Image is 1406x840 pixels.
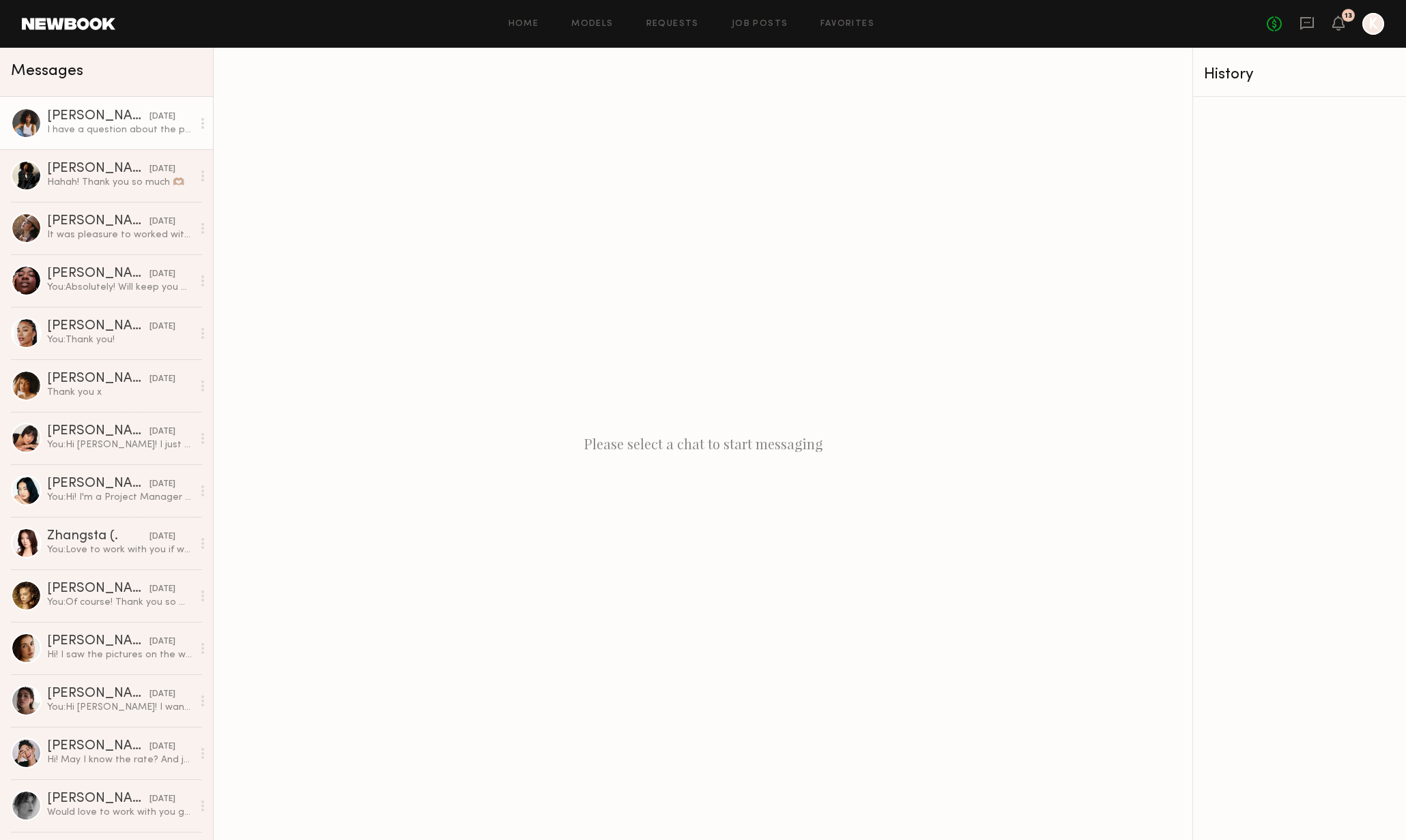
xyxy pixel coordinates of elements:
[47,687,149,701] div: [PERSON_NAME]
[149,320,175,333] div: [DATE]
[47,648,192,661] div: Hi! I saw the pictures on the website and love them all 😍 I wanted to see if it’d be possible to ...
[732,20,788,29] a: Job Posts
[47,333,192,346] div: You: Thank you!
[571,20,613,29] a: Models
[149,215,175,228] div: [DATE]
[47,267,149,281] div: [PERSON_NAME]
[47,438,192,451] div: You: Hi [PERSON_NAME]! I just spoke with the client over this weekend and they have decided to ta...
[149,530,175,543] div: [DATE]
[149,478,175,491] div: [DATE]
[47,753,192,766] div: Hi! May I know the rate? And just to let you know, I don’t shoot in lingerie and bikini.
[47,543,192,556] div: You: Love to work with you if we can make it happen!
[214,48,1192,840] div: Please select a chat to start messaging
[47,530,149,543] div: Zhangsta (.
[47,806,192,819] div: Would love to work with you guys again if anything fitting comes up!
[11,63,83,79] span: Messages
[149,163,175,176] div: [DATE]
[47,792,149,806] div: [PERSON_NAME]
[47,320,149,333] div: [PERSON_NAME]
[47,215,149,228] div: [PERSON_NAME]
[508,20,539,29] a: Home
[47,701,192,714] div: You: Hi [PERSON_NAME]! I want to sincerely apologize for the delayed response. I thought I had re...
[47,477,149,491] div: [PERSON_NAME]
[47,582,149,596] div: [PERSON_NAME]
[47,635,149,648] div: [PERSON_NAME]
[47,491,192,504] div: You: Hi! I'm a Project Manager working on a shoot for a bath and body brand called LALICIOUS. I a...
[47,386,192,399] div: Thank you x
[149,268,175,281] div: [DATE]
[149,110,175,123] div: [DATE]
[646,20,699,29] a: Requests
[47,596,192,609] div: You: Of course! Thank you so much!! Sorry I did not see this message come through from earlier :/
[1362,13,1384,35] a: K
[47,372,149,386] div: [PERSON_NAME]
[47,123,192,136] div: I have a question about the project. Am I to do 3 videos for each product? Additionally, the bath...
[47,176,192,189] div: Hahah! Thank you so much 🫶🏾
[47,425,149,438] div: [PERSON_NAME]
[47,162,149,176] div: [PERSON_NAME]
[1345,12,1352,20] div: 13
[47,110,149,123] div: [PERSON_NAME]
[149,373,175,386] div: [DATE]
[149,583,175,596] div: [DATE]
[47,740,149,753] div: [PERSON_NAME]
[47,228,192,241] div: It was pleasure to worked with you all^^
[149,740,175,753] div: [DATE]
[820,20,874,29] a: Favorites
[47,281,192,294] div: You: Absolutely! Will keep you on our radar. Thanks again!
[149,793,175,806] div: [DATE]
[149,425,175,438] div: [DATE]
[149,635,175,648] div: [DATE]
[149,688,175,701] div: [DATE]
[1204,67,1395,82] div: History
